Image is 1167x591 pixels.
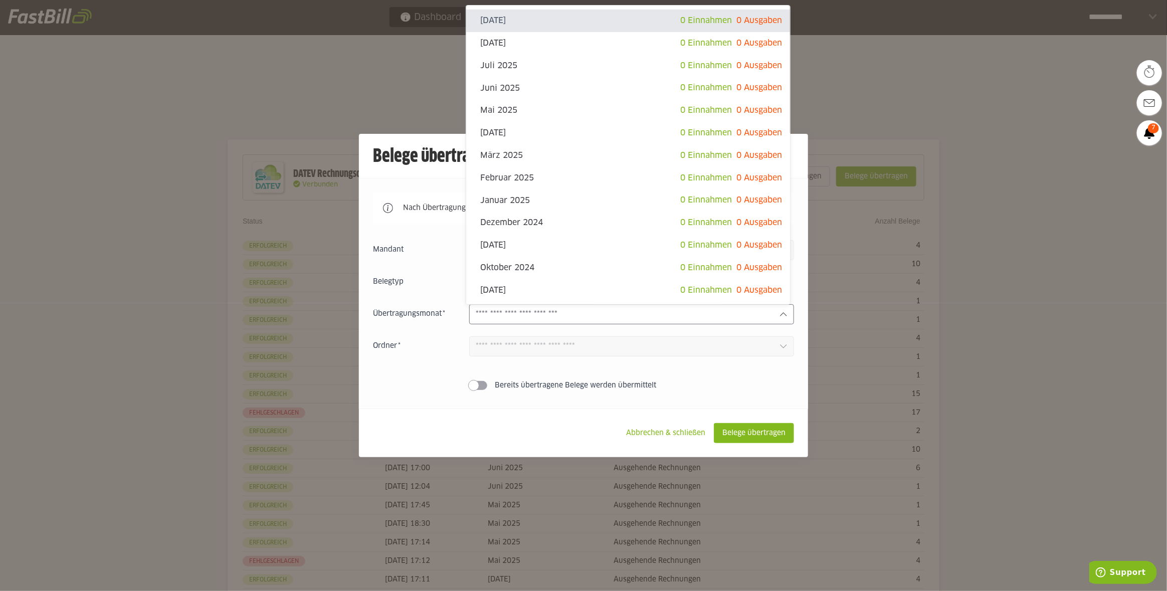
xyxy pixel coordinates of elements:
span: 0 Einnahmen [680,196,732,204]
span: 0 Einnahmen [680,151,732,159]
sl-button: Belege übertragen [714,423,794,443]
sl-option: Juli 2025 [466,55,790,77]
span: 0 Einnahmen [680,241,732,249]
span: 0 Einnahmen [680,62,732,70]
span: 0 Einnahmen [680,106,732,114]
sl-option: Oktober 2024 [466,257,790,279]
span: 0 Ausgaben [736,62,782,70]
span: 0 Ausgaben [736,219,782,227]
span: 0 Einnahmen [680,84,732,92]
sl-option: [DATE] [466,10,790,32]
span: 0 Ausgaben [736,264,782,272]
sl-option: Juni 2025 [466,77,790,99]
span: 0 Einnahmen [680,174,732,182]
span: 0 Ausgaben [736,196,782,204]
sl-option: [DATE] [466,32,790,55]
sl-option: [DATE] [466,279,790,302]
span: 0 Ausgaben [736,84,782,92]
span: 0 Einnahmen [680,39,732,47]
sl-button: Abbrechen & schließen [618,423,714,443]
a: 7 [1137,120,1162,145]
span: 0 Ausgaben [736,106,782,114]
span: 0 Ausgaben [736,39,782,47]
span: 7 [1148,123,1159,133]
span: 0 Ausgaben [736,174,782,182]
sl-option: [DATE] [466,301,790,324]
sl-option: Mai 2025 [466,99,790,122]
span: 0 Ausgaben [736,151,782,159]
sl-option: [DATE] [466,234,790,257]
span: 0 Ausgaben [736,286,782,294]
span: 0 Ausgaben [736,129,782,137]
iframe: Opens a widget where you can find more information [1089,561,1157,586]
sl-option: Januar 2025 [466,189,790,212]
span: 0 Einnahmen [680,286,732,294]
span: 0 Ausgaben [736,17,782,25]
span: 0 Einnahmen [680,264,732,272]
span: 0 Ausgaben [736,241,782,249]
span: 0 Einnahmen [680,219,732,227]
sl-option: Februar 2025 [466,167,790,189]
sl-option: März 2025 [466,144,790,167]
sl-switch: Bereits übertragene Belege werden übermittelt [373,380,794,390]
sl-option: [DATE] [466,122,790,144]
span: 0 Einnahmen [680,129,732,137]
sl-option: Dezember 2024 [466,212,790,234]
span: 0 Einnahmen [680,17,732,25]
